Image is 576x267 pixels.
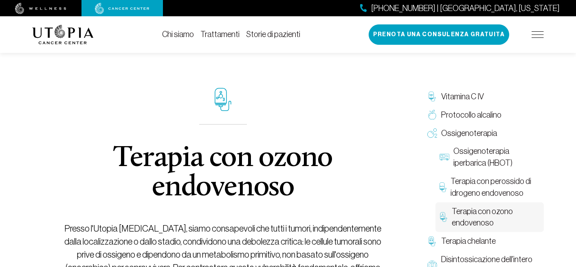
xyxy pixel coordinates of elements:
font: Vitamina C IV [441,92,484,101]
img: icona-hamburger [532,31,544,38]
img: Terapia con ozono endovenoso [440,212,448,222]
img: logo [32,25,94,44]
img: centro oncologico [95,3,149,14]
a: [PHONE_NUMBER] | [GEOGRAPHIC_DATA], [US_STATE] [360,2,560,14]
img: icona [215,88,231,111]
a: Trattamenti [200,30,240,39]
a: Protocollo alcalino [423,106,544,124]
a: Terapia chelante [423,232,544,250]
a: Chi siamo [162,30,194,39]
font: Prenota una consulenza gratuita [373,31,505,38]
font: [PHONE_NUMBER] | [GEOGRAPHIC_DATA], [US_STATE] [371,4,560,13]
img: Ossigenoterapia [427,128,437,138]
font: Ossigenoterapia iperbarica (HBOT) [453,147,512,167]
font: Terapia con ozono endovenoso [113,144,332,203]
button: Prenota una consulenza gratuita [369,24,509,45]
img: Vitamina C IV [427,92,437,101]
a: Storie di pazienti [246,30,300,39]
img: benessere [15,3,66,14]
a: Terapia con perossido di idrogeno endovenoso [435,172,544,202]
img: Terapia chelante [427,236,437,246]
img: Protocollo alcalino [427,110,437,120]
a: Vitamina C IV [423,88,544,106]
font: Protocollo alcalino [441,110,501,119]
font: Ossigenoterapia [441,129,497,138]
img: Ossigenoterapia iperbarica (HBOT) [440,152,449,162]
font: Terapia con ozono endovenoso [452,207,513,228]
a: Ossigenoterapia iperbarica (HBOT) [435,142,544,172]
a: Ossigenoterapia [423,124,544,142]
font: Terapia chelante [441,236,496,245]
font: Terapia con perossido di idrogeno endovenoso [451,177,531,197]
img: Terapia con perossido di idrogeno endovenoso [440,182,446,192]
a: Terapia con ozono endovenoso [435,202,544,232]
